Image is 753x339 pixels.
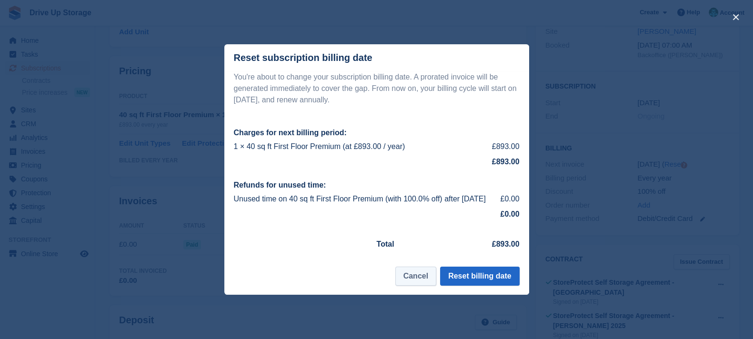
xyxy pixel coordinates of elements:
button: Reset billing date [440,267,519,286]
td: £893.00 [480,139,519,154]
strong: £893.00 [492,240,520,248]
h2: Charges for next billing period: [234,129,520,137]
strong: Total [377,240,394,248]
td: Unused time on 40 sq ft First Floor Premium (with 100.0% off) after [DATE] [234,191,500,207]
div: Reset subscription billing date [234,52,372,63]
h2: Refunds for unused time: [234,181,520,189]
td: £0.00 [499,191,519,207]
strong: £0.00 [500,210,519,218]
td: 1 × 40 sq ft First Floor Premium (at £893.00 / year) [234,139,480,154]
p: You're about to change your subscription billing date. A prorated invoice will be generated immed... [234,71,520,106]
strong: £893.00 [492,158,520,166]
button: Cancel [395,267,436,286]
button: close [728,10,743,25]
